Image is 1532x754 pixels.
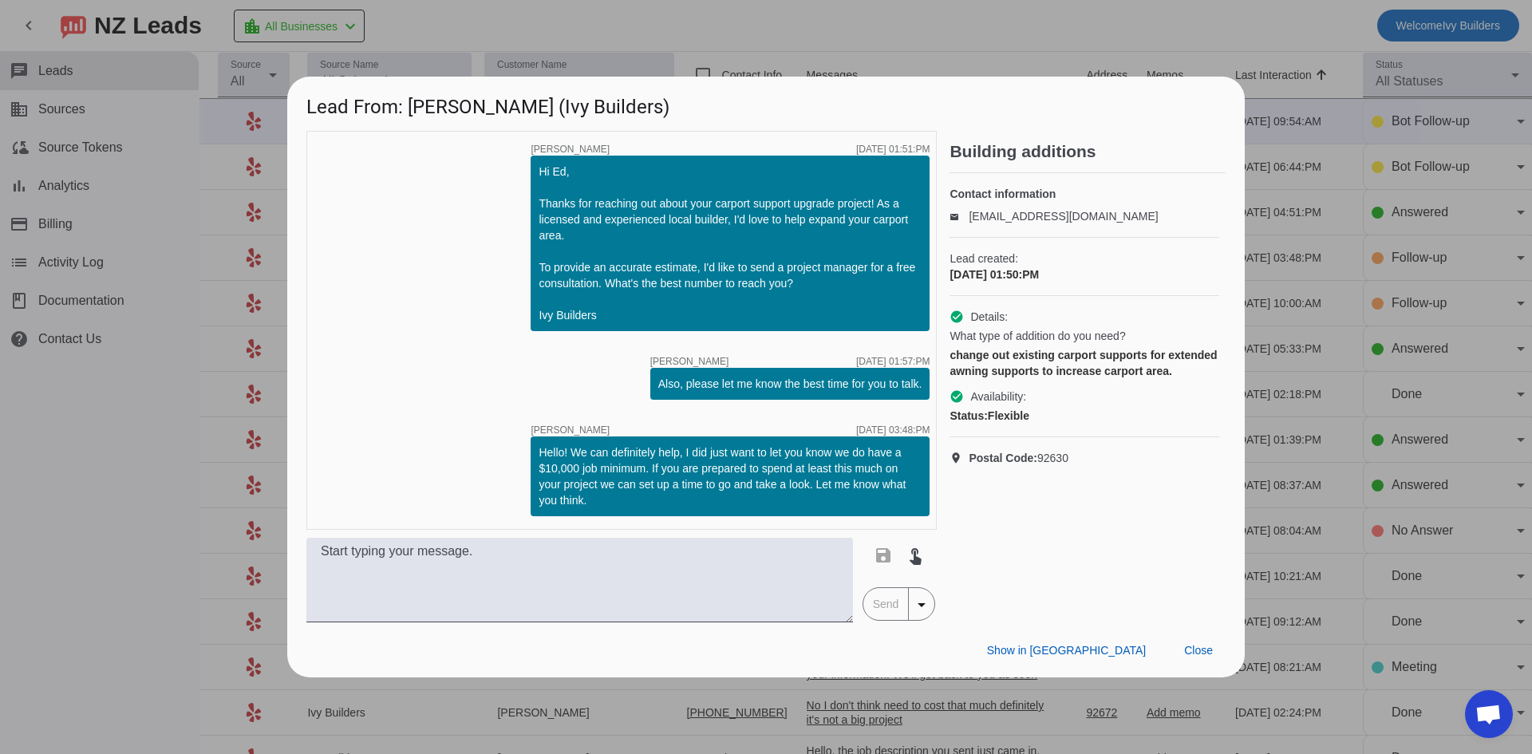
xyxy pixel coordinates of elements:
[969,210,1158,223] a: [EMAIL_ADDRESS][DOMAIN_NAME]
[950,266,1219,282] div: [DATE] 01:50:PM
[950,212,969,220] mat-icon: email
[1184,644,1213,657] span: Close
[539,444,922,508] div: Hello! We can definitely help, I did just want to let you know we do have a $10,000 job minimum. ...
[950,144,1226,160] h2: Building additions
[950,347,1219,379] div: change out existing carport supports for extended awning supports to increase carport area.
[950,310,964,324] mat-icon: check_circle
[950,408,1219,424] div: Flexible
[287,77,1245,130] h1: Lead From: [PERSON_NAME] (Ivy Builders)
[950,328,1125,344] span: What type of addition do you need?
[1171,636,1226,665] button: Close
[970,309,1008,325] span: Details:
[650,357,729,366] span: [PERSON_NAME]
[539,164,922,323] div: Hi Ed, Thanks for reaching out about your carport support upgrade project! As a licensed and expe...
[987,644,1146,657] span: Show in [GEOGRAPHIC_DATA]
[950,452,969,464] mat-icon: location_on
[658,376,922,392] div: Also, please let me know the best time for you to talk.​
[906,546,925,565] mat-icon: touch_app
[969,452,1037,464] strong: Postal Code:
[912,595,931,614] mat-icon: arrow_drop_down
[856,425,930,435] div: [DATE] 03:48:PM
[856,357,930,366] div: [DATE] 01:57:PM
[974,636,1159,665] button: Show in [GEOGRAPHIC_DATA]
[950,389,964,404] mat-icon: check_circle
[950,186,1219,202] h4: Contact information
[970,389,1026,405] span: Availability:
[950,409,987,422] strong: Status:
[856,144,930,154] div: [DATE] 01:51:PM
[531,425,610,435] span: [PERSON_NAME]
[969,450,1068,466] span: 92630
[531,144,610,154] span: [PERSON_NAME]
[950,251,1219,266] span: Lead created:
[1465,690,1513,738] div: Open chat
